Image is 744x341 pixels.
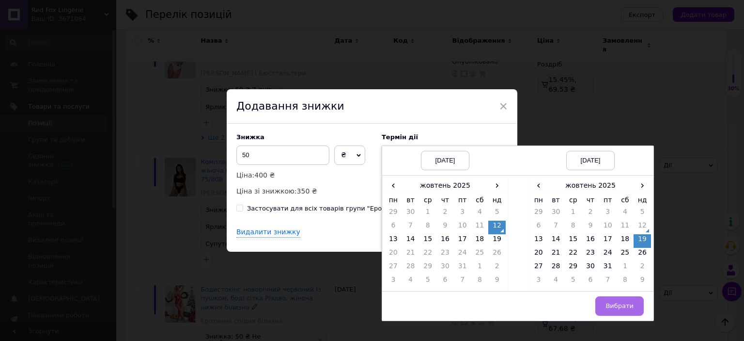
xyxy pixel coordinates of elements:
th: сб [617,193,634,207]
label: Термін дії [382,133,508,141]
td: 9 [634,275,651,289]
td: 12 [634,221,651,234]
span: 350 ₴ [297,187,317,195]
td: 8 [564,221,582,234]
th: сб [471,193,489,207]
td: 8 [471,275,489,289]
td: 29 [564,261,582,275]
td: 19 [634,234,651,248]
td: 18 [617,234,634,248]
td: 2 [582,207,599,221]
th: чт [436,193,454,207]
th: нд [634,193,651,207]
td: 30 [582,261,599,275]
div: Застосувати для всіх товарів групи "Еротична спідня білизна" [247,204,455,213]
td: 15 [419,234,436,248]
td: 5 [488,207,506,221]
span: ‹ [385,179,402,193]
td: 15 [564,234,582,248]
span: › [488,179,506,193]
td: 6 [530,221,547,234]
td: 4 [547,275,565,289]
td: 13 [530,234,547,248]
td: 17 [599,234,617,248]
td: 20 [530,248,547,261]
td: 3 [530,275,547,289]
td: 31 [454,261,471,275]
td: 11 [617,221,634,234]
td: 7 [402,221,419,234]
th: ср [419,193,436,207]
td: 5 [634,207,651,221]
td: 10 [599,221,617,234]
td: 5 [419,275,436,289]
div: [DATE] [566,151,615,170]
td: 31 [599,261,617,275]
th: пн [530,193,547,207]
p: Ціна зі знижкою: [236,186,372,196]
td: 27 [385,261,402,275]
td: 23 [582,248,599,261]
input: 0 [236,146,329,165]
td: 23 [436,248,454,261]
td: 22 [564,248,582,261]
button: Вибрати [595,296,644,316]
span: Вибрати [605,302,634,309]
td: 7 [454,275,471,289]
td: 6 [582,275,599,289]
td: 1 [564,207,582,221]
td: 3 [385,275,402,289]
td: 2 [436,207,454,221]
td: 25 [617,248,634,261]
td: 30 [436,261,454,275]
td: 1 [419,207,436,221]
td: 25 [471,248,489,261]
td: 30 [402,207,419,221]
td: 1 [471,261,489,275]
div: Видалити знижку [236,227,300,238]
td: 14 [402,234,419,248]
td: 8 [617,275,634,289]
th: пн [385,193,402,207]
td: 19 [488,234,506,248]
th: пт [454,193,471,207]
th: жовтень 2025 [547,179,634,193]
td: 29 [530,207,547,221]
td: 8 [419,221,436,234]
td: 13 [385,234,402,248]
span: › [634,179,651,193]
td: 24 [599,248,617,261]
td: 16 [436,234,454,248]
td: 7 [547,221,565,234]
td: 1 [617,261,634,275]
td: 3 [599,207,617,221]
th: ср [564,193,582,207]
td: 9 [488,275,506,289]
span: × [499,98,508,114]
th: жовтень 2025 [402,179,489,193]
td: 28 [402,261,419,275]
td: 5 [564,275,582,289]
td: 9 [582,221,599,234]
p: Ціна: [236,170,372,180]
td: 28 [547,261,565,275]
th: вт [547,193,565,207]
td: 18 [471,234,489,248]
td: 11 [471,221,489,234]
td: 29 [419,261,436,275]
td: 21 [547,248,565,261]
td: 12 [488,221,506,234]
td: 27 [530,261,547,275]
td: 24 [454,248,471,261]
th: чт [582,193,599,207]
td: 6 [436,275,454,289]
td: 29 [385,207,402,221]
td: 3 [454,207,471,221]
th: вт [402,193,419,207]
span: 400 ₴ [254,171,275,179]
td: 26 [634,248,651,261]
td: 4 [402,275,419,289]
td: 17 [454,234,471,248]
td: 20 [385,248,402,261]
td: 22 [419,248,436,261]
